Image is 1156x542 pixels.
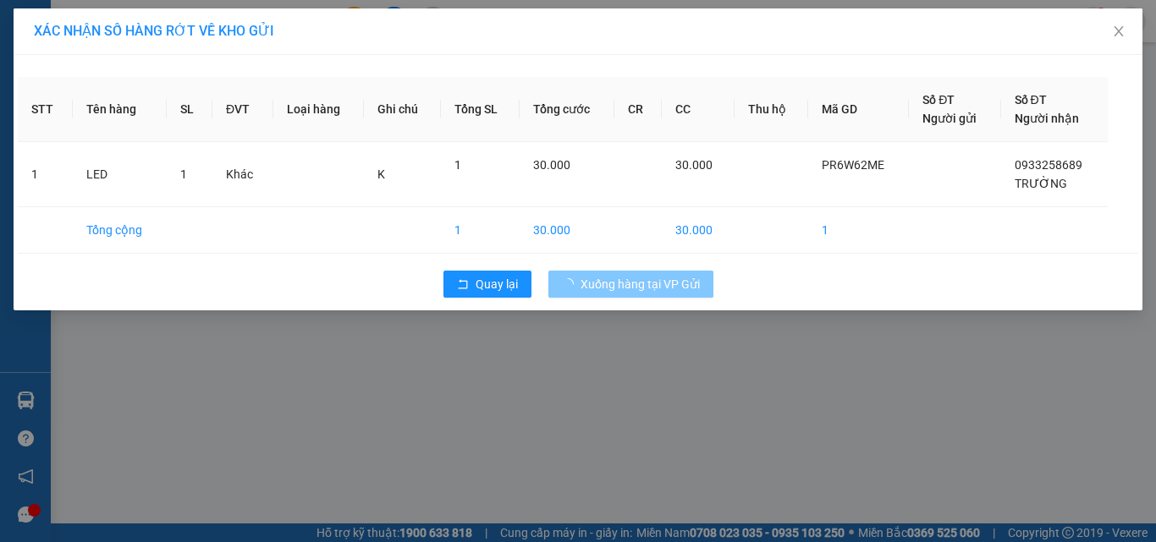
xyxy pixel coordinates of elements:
[167,77,212,142] th: SL
[922,93,955,107] span: Số ĐT
[562,278,581,290] span: loading
[1095,8,1142,56] button: Close
[476,275,518,293] span: Quay lại
[922,112,977,125] span: Người gửi
[180,167,187,181] span: 1
[735,77,808,142] th: Thu hộ
[614,77,662,142] th: CR
[1112,25,1126,38] span: close
[364,77,440,142] th: Ghi chú
[662,77,735,142] th: CC
[73,77,167,142] th: Tên hàng
[441,207,520,254] td: 1
[212,77,273,142] th: ĐVT
[441,77,520,142] th: Tổng SL
[1015,158,1082,172] span: 0933258689
[457,278,469,292] span: rollback
[73,142,167,207] td: LED
[18,142,73,207] td: 1
[520,77,614,142] th: Tổng cước
[533,158,570,172] span: 30.000
[18,77,73,142] th: STT
[548,271,713,298] button: Xuống hàng tại VP Gửi
[1015,93,1047,107] span: Số ĐT
[73,207,167,254] td: Tổng cộng
[808,77,910,142] th: Mã GD
[273,77,364,142] th: Loại hàng
[808,207,910,254] td: 1
[443,271,531,298] button: rollbackQuay lại
[1015,177,1067,190] span: TRƯỜNG
[1015,112,1079,125] span: Người nhận
[454,158,461,172] span: 1
[581,275,700,293] span: Xuống hàng tại VP Gửi
[34,23,274,39] span: XÁC NHẬN SỐ HÀNG RỚT VỀ KHO GỬI
[520,207,614,254] td: 30.000
[377,167,385,181] span: K
[822,158,884,172] span: PR6W62ME
[212,142,273,207] td: Khác
[675,158,713,172] span: 30.000
[662,207,735,254] td: 30.000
